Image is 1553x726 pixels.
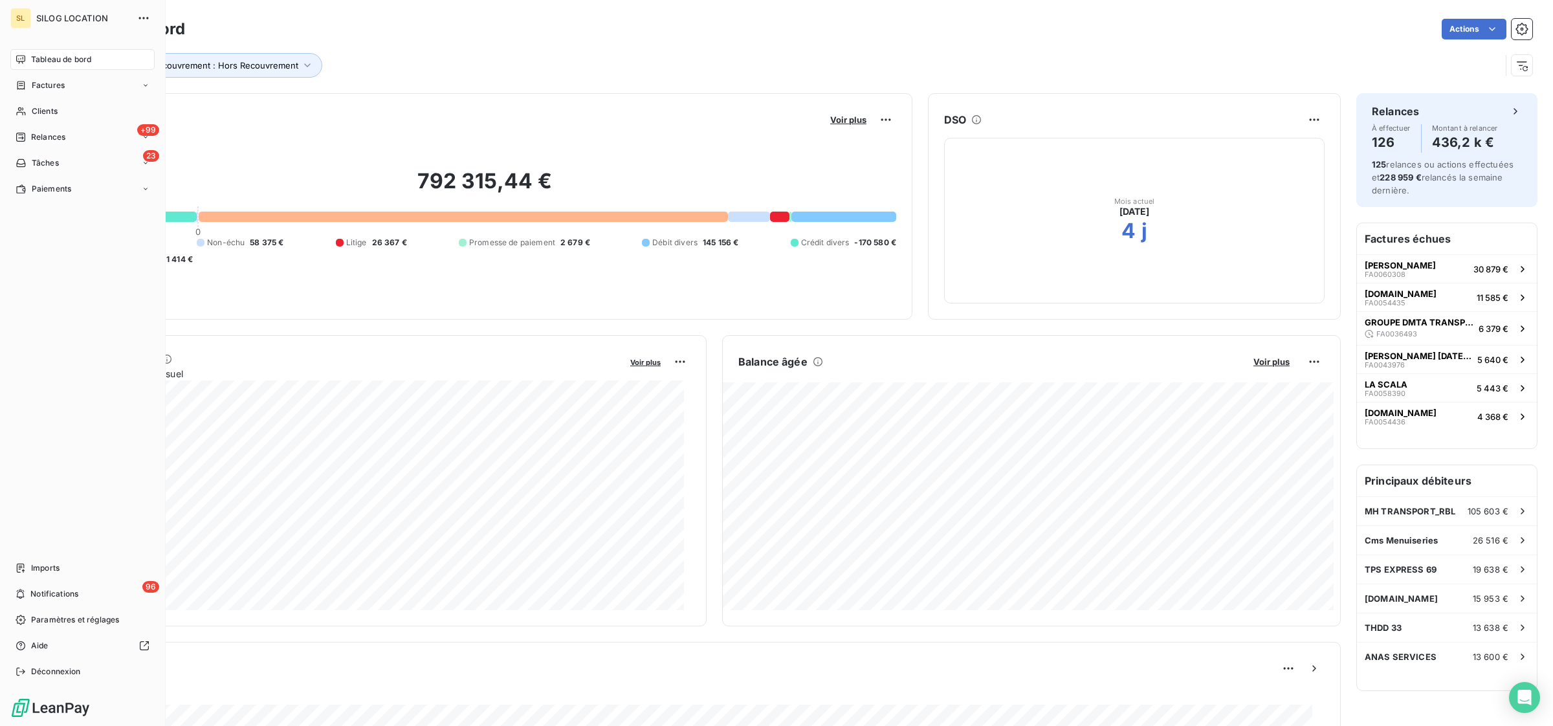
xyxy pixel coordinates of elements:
span: 26 367 € [372,237,407,248]
button: [PERSON_NAME]FA006030830 879 € [1357,254,1537,283]
h6: Factures échues [1357,223,1537,254]
span: MH TRANSPORT_RBL [1365,506,1455,516]
span: relances ou actions effectuées et relancés la semaine dernière. [1372,159,1514,195]
span: FA0043976 [1365,361,1405,369]
span: +99 [137,124,159,136]
span: 5 443 € [1477,383,1508,393]
span: 6 379 € [1479,324,1508,334]
span: [DOMAIN_NAME] [1365,593,1438,604]
h4: 436,2 k € [1432,132,1498,153]
span: GROUPE DMTA TRANSPORTS [1365,317,1473,327]
button: [PERSON_NAME] [DATE][PERSON_NAME]FA00439765 640 € [1357,345,1537,373]
h6: Relances [1372,104,1419,119]
span: [PERSON_NAME] [DATE][PERSON_NAME] [1365,351,1472,361]
h2: 792 315,44 € [73,168,896,207]
span: FA0060308 [1365,270,1405,278]
span: 15 953 € [1473,593,1508,604]
h6: Principaux débiteurs [1357,465,1537,496]
h2: j [1141,218,1147,244]
span: -1 414 € [162,254,193,265]
span: Crédit divers [801,237,850,248]
span: SILOG LOCATION [36,13,129,23]
span: Voir plus [630,358,661,367]
span: Factures [32,80,65,91]
span: TPS EXPRESS 69 [1365,564,1437,575]
span: 23 [143,150,159,162]
span: Tâches [32,157,59,169]
span: 2 679 € [560,237,590,248]
span: Promesse de paiement [469,237,555,248]
span: Débit divers [652,237,698,248]
span: FA0058390 [1365,390,1405,397]
span: Litige [346,237,367,248]
span: [PERSON_NAME] [1365,260,1436,270]
span: Paramètres et réglages [31,614,119,626]
span: -170 580 € [854,237,896,248]
div: SL [10,8,31,28]
span: LA SCALA [1365,379,1407,390]
span: THDD 33 [1365,622,1402,633]
span: 30 879 € [1473,264,1508,274]
button: LA SCALAFA00583905 443 € [1357,373,1537,402]
span: Voir plus [830,115,866,125]
span: 0 [195,226,201,237]
span: Chiffre d'affaires mensuel [73,367,621,380]
span: Clients [32,105,58,117]
div: Open Intercom Messenger [1509,682,1540,713]
span: [DATE] [1119,205,1150,218]
button: GROUPE DMTA TRANSPORTSFA00364936 379 € [1357,311,1537,345]
span: Aide [31,640,49,652]
span: Relances [31,131,65,143]
span: 13 638 € [1473,622,1508,633]
button: Voir plus [626,356,665,368]
span: À effectuer [1372,124,1411,132]
span: FA0054436 [1365,418,1405,426]
button: chargé de recouvrement : Hors Recouvrement [92,53,322,78]
button: Voir plus [826,114,870,126]
span: Cms Menuiseries [1365,535,1438,545]
button: [DOMAIN_NAME]FA005443511 585 € [1357,283,1537,311]
span: Imports [31,562,60,574]
span: 96 [142,581,159,593]
h6: DSO [944,112,966,127]
span: ANAS SERVICES [1365,652,1437,662]
span: 19 638 € [1473,564,1508,575]
span: Déconnexion [31,666,81,677]
span: chargé de recouvrement : Hors Recouvrement [111,60,298,71]
a: Aide [10,635,155,656]
span: 58 375 € [250,237,283,248]
h2: 4 [1121,218,1136,244]
span: FA0054435 [1365,299,1405,307]
h6: Balance âgée [738,354,808,369]
span: 26 516 € [1473,535,1508,545]
span: [DOMAIN_NAME] [1365,408,1437,418]
span: Tableau de bord [31,54,91,65]
span: 125 [1372,159,1386,170]
span: 13 600 € [1473,652,1508,662]
button: [DOMAIN_NAME]FA00544364 368 € [1357,402,1537,430]
span: [DOMAIN_NAME] [1365,289,1437,299]
img: Logo LeanPay [10,698,91,718]
span: Notifications [30,588,78,600]
span: 11 585 € [1477,292,1508,303]
span: Mois actuel [1114,197,1155,205]
button: Actions [1442,19,1506,39]
h4: 126 [1372,132,1411,153]
span: Non-échu [207,237,245,248]
span: Paiements [32,183,71,195]
button: Voir plus [1250,356,1294,368]
span: 105 603 € [1468,506,1508,516]
span: 5 640 € [1477,355,1508,365]
span: 228 959 € [1380,172,1421,182]
span: Montant à relancer [1432,124,1498,132]
span: 145 156 € [703,237,738,248]
span: 4 368 € [1477,412,1508,422]
span: FA0036493 [1376,330,1417,338]
span: Voir plus [1253,357,1290,367]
